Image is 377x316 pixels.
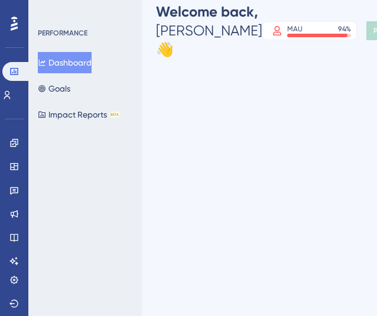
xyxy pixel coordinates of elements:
button: Impact ReportsBETA [38,104,120,125]
button: Dashboard [38,52,92,73]
div: PERFORMANCE [38,28,87,38]
div: MAU [287,24,303,34]
div: 94 % [338,24,351,34]
span: Welcome back, [156,3,258,20]
div: BETA [109,112,120,118]
button: Goals [38,78,70,99]
div: [PERSON_NAME] 👋 [156,2,262,59]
